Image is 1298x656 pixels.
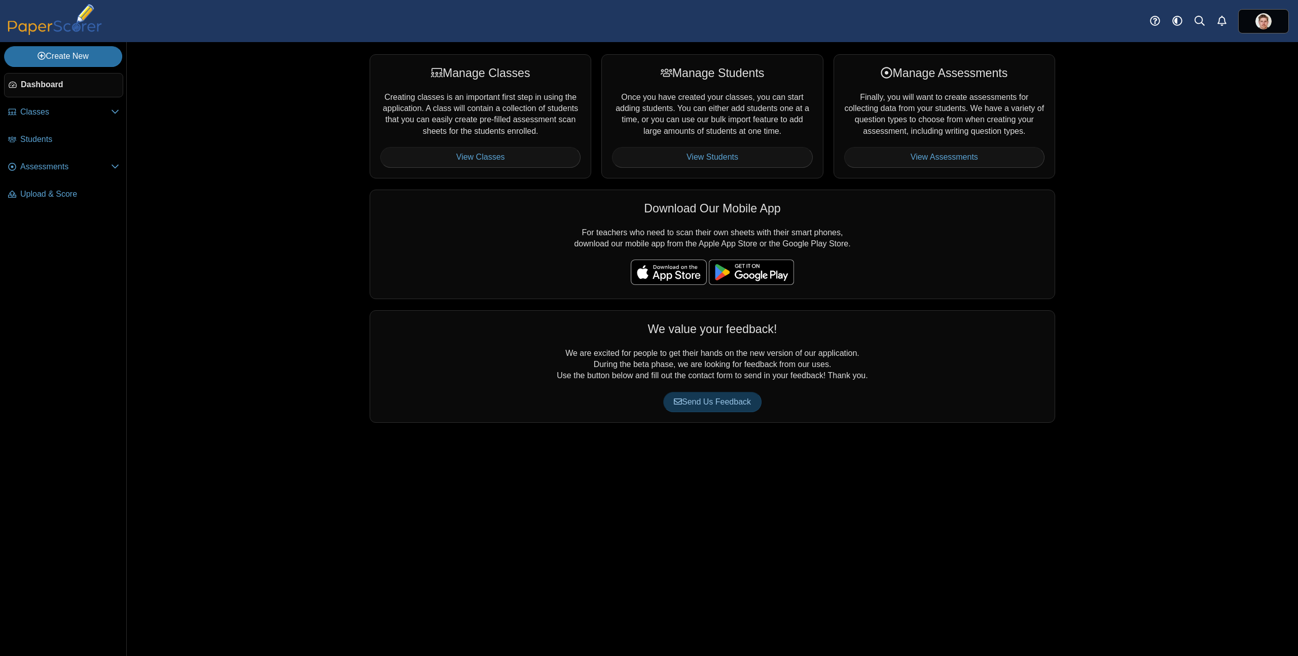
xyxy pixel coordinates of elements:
[380,147,581,167] a: View Classes
[370,54,591,178] div: Creating classes is an important first step in using the application. A class will contain a coll...
[1255,13,1272,29] span: Kevin Stafford
[4,128,123,152] a: Students
[380,321,1044,337] div: We value your feedback!
[1238,9,1289,33] a: ps.DqnzboFuwo8eUmLI
[4,4,105,35] img: PaperScorer
[4,100,123,125] a: Classes
[844,147,1044,167] a: View Assessments
[370,190,1055,299] div: For teachers who need to scan their own sheets with their smart phones, download our mobile app f...
[20,189,119,200] span: Upload & Score
[1211,10,1233,32] a: Alerts
[4,46,122,66] a: Create New
[370,310,1055,423] div: We are excited for people to get their hands on the new version of our application. During the be...
[612,65,812,81] div: Manage Students
[20,161,111,172] span: Assessments
[20,134,119,145] span: Students
[709,260,794,285] img: google-play-badge.png
[663,392,762,412] a: Send Us Feedback
[4,155,123,179] a: Assessments
[380,200,1044,216] div: Download Our Mobile App
[674,397,751,406] span: Send Us Feedback
[21,79,119,90] span: Dashboard
[4,28,105,37] a: PaperScorer
[4,73,123,97] a: Dashboard
[20,106,111,118] span: Classes
[834,54,1055,178] div: Finally, you will want to create assessments for collecting data from your students. We have a va...
[601,54,823,178] div: Once you have created your classes, you can start adding students. You can either add students on...
[612,147,812,167] a: View Students
[844,65,1044,81] div: Manage Assessments
[1255,13,1272,29] img: ps.DqnzboFuwo8eUmLI
[4,183,123,207] a: Upload & Score
[380,65,581,81] div: Manage Classes
[631,260,707,285] img: apple-store-badge.svg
